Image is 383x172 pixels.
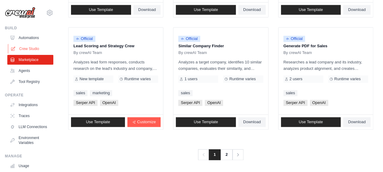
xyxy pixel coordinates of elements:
[124,77,151,81] span: Runtime varies
[80,77,104,81] span: New template
[73,43,158,49] p: Lead Scoring and Strategy Crew
[283,59,368,72] p: Researches a lead company and its industry, analyzes product alignment, and creates content for a...
[7,133,53,148] a: Environment Variables
[334,77,361,81] span: Runtime varies
[348,120,366,124] span: Download
[90,90,112,96] a: marketing
[243,7,261,12] span: Download
[205,100,223,106] span: OpenAI
[243,120,261,124] span: Download
[73,50,102,55] span: By crewAI Team
[281,5,341,15] a: Use Template
[127,117,161,127] a: Customize
[184,77,197,81] span: 1 users
[5,26,53,30] div: Build
[73,90,87,96] a: sales
[7,161,53,171] a: Usage
[198,149,243,160] nav: Pagination
[283,90,297,96] a: sales
[209,149,221,160] span: 1
[7,33,53,43] a: Automations
[8,44,54,54] a: Crew Studio
[283,36,305,42] span: Official
[71,117,125,127] a: Use Template
[178,90,192,96] a: sales
[7,55,53,65] a: Marketplace
[5,154,53,159] div: Manage
[194,7,218,12] span: Use Template
[299,7,323,12] span: Use Template
[220,149,232,160] a: 2
[73,100,98,106] span: Serper API
[71,5,131,15] a: Use Template
[178,100,202,106] span: Serper API
[178,36,200,42] span: Official
[343,117,371,127] a: Download
[73,59,158,72] p: Analyzes lead form responses, conducts research on the lead's industry and company, and scores th...
[89,7,113,12] span: Use Template
[176,117,236,127] a: Use Template
[7,111,53,121] a: Traces
[310,100,328,106] span: OpenAI
[176,5,236,15] a: Use Template
[299,120,323,124] span: Use Template
[229,77,256,81] span: Runtime varies
[73,36,95,42] span: Official
[283,43,368,49] p: Generate PDF for Sales
[238,117,266,127] a: Download
[283,50,312,55] span: By crewAI Team
[86,120,110,124] span: Use Template
[289,77,303,81] span: 2 users
[137,120,156,124] span: Customize
[138,7,156,12] span: Download
[133,5,161,15] a: Download
[238,5,266,15] a: Download
[7,122,53,132] a: LLM Connections
[5,7,35,19] img: Logo
[283,100,307,106] span: Serper API
[178,59,263,72] p: Analyzes a target company, identifies 10 similar companies, evaluates their similarity, and provi...
[5,93,53,98] div: Operate
[7,77,53,87] a: Tool Registry
[178,50,207,55] span: By crewAI Team
[7,66,53,76] a: Agents
[7,100,53,110] a: Integrations
[178,43,263,49] p: Similar Company Finder
[348,7,366,12] span: Download
[343,5,371,15] a: Download
[281,117,341,127] a: Use Template
[194,120,218,124] span: Use Template
[100,100,118,106] span: OpenAI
